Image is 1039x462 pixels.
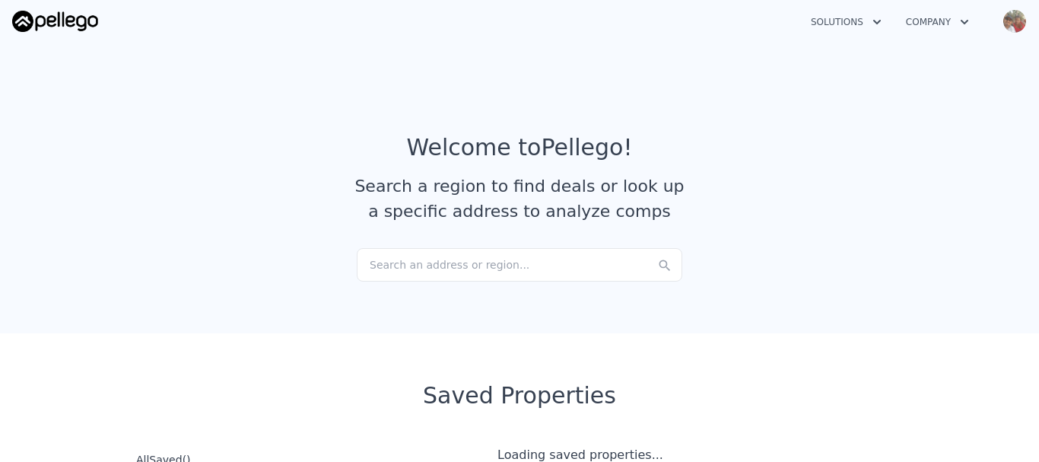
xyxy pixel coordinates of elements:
[357,248,682,282] div: Search an address or region...
[799,8,894,36] button: Solutions
[12,11,98,32] img: Pellego
[407,134,633,161] div: Welcome to Pellego !
[130,382,909,409] div: Saved Properties
[894,8,981,36] button: Company
[349,174,690,224] div: Search a region to find deals or look up a specific address to analyze comps
[1002,9,1027,33] img: avatar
